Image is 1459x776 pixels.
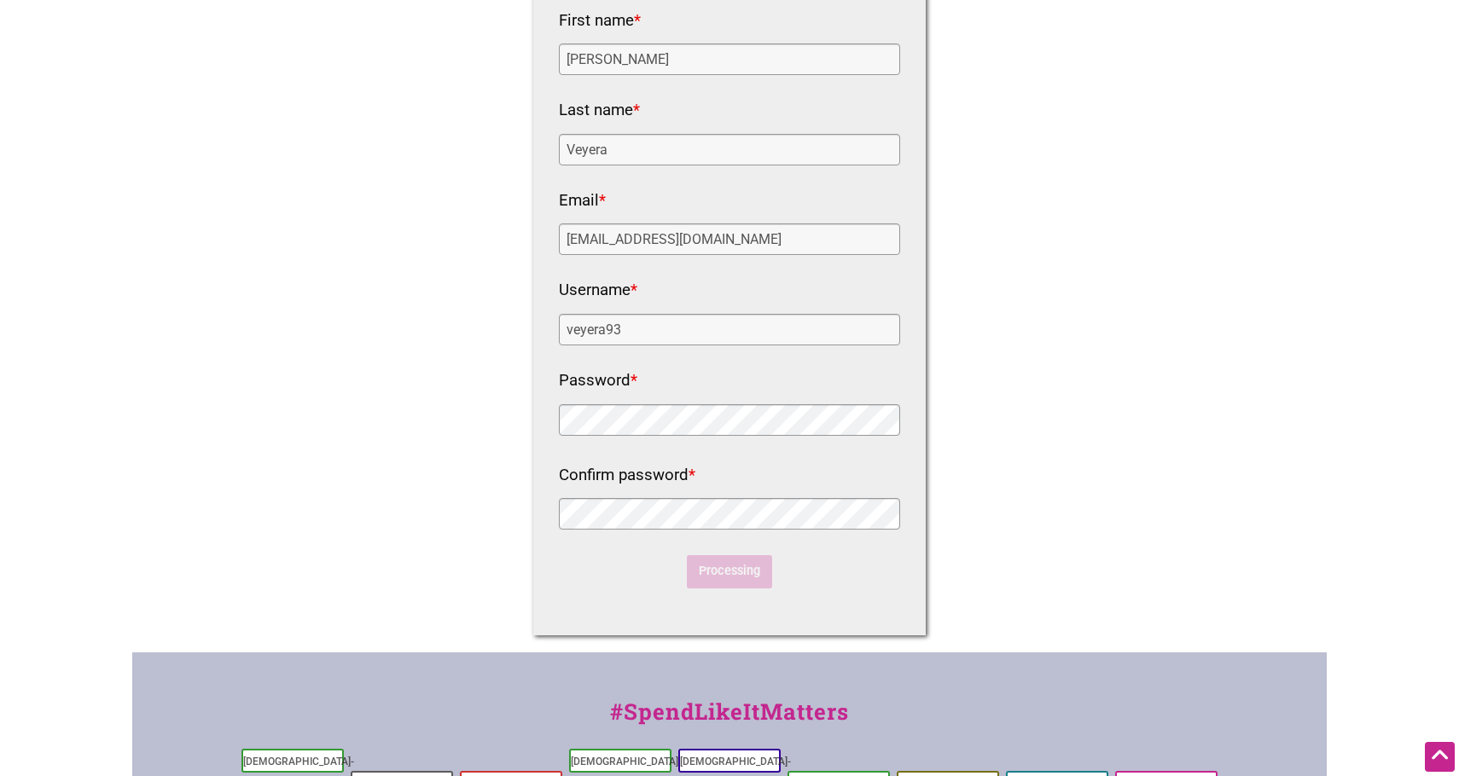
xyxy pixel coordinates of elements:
[1425,742,1455,772] div: Scroll Back to Top
[559,276,637,305] label: Username
[559,7,641,36] label: First name
[559,367,637,396] label: Password
[132,695,1327,745] div: #SpendLikeItMatters
[559,461,695,490] label: Confirm password
[559,187,606,216] label: Email
[687,555,773,588] input: Processing
[559,96,640,125] label: Last name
